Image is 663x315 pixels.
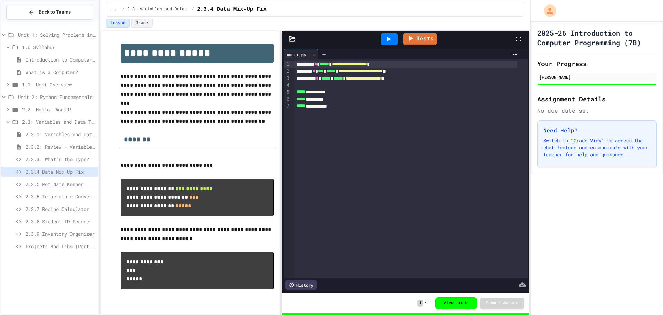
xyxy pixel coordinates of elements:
span: Submit Answer [486,300,518,306]
h2: Your Progress [537,59,657,68]
div: 2 [284,68,290,75]
span: ... [112,7,119,12]
div: 1 [284,61,290,68]
span: 2.3.2: Review - Variables and Data Types [26,143,96,150]
span: 2.3.7 Recipe Calculator [26,205,96,213]
a: Tests [403,33,437,45]
div: 4 [284,82,290,89]
div: 5 [284,89,290,96]
div: main.py [284,49,318,59]
div: main.py [284,51,310,58]
button: Submit Answer [480,298,524,309]
button: View grade [435,297,477,309]
div: 7 [284,103,290,110]
span: Unit 1: Solving Problems in Computer Science [18,31,96,38]
div: My Account [537,3,558,19]
span: 1.1: Unit Overview [22,81,96,88]
span: 2.3.4 Data Mix-Up Fix [26,168,96,175]
h3: Need Help? [543,126,651,135]
span: Project: Mad Libs (Part 2) [26,243,96,250]
span: 2.3: Variables and Data Types [22,118,96,126]
span: 2.3.5 Pet Name Keeper [26,180,96,188]
div: [PERSON_NAME] [539,74,655,80]
div: 3 [284,75,290,82]
button: Lesson [106,19,130,28]
h2: Assignment Details [537,94,657,104]
div: No due date set [537,106,657,115]
button: Grade [131,19,153,28]
div: History [285,280,317,290]
span: 2.3.4 Data Mix-Up Fix [197,5,267,13]
span: / [424,300,427,306]
p: Switch to "Grade View" to access the chat feature and communicate with your teacher for help and ... [543,137,651,158]
span: 2.3.1: Variables and Data Types [26,131,96,138]
span: 2.3.9 Inventory Organizer [26,230,96,238]
span: Introduction to Computer Programming Syllabus [26,56,96,63]
span: 2.3.3: What's the Type? [26,156,96,163]
span: 1 [417,300,423,307]
span: 2.3.6 Temperature Converter [26,193,96,200]
span: 2.3.8 Student ID Scanner [26,218,96,225]
div: 6 [284,96,290,103]
span: 2.2: Hello, World! [22,106,96,113]
span: / [192,7,194,12]
span: 2.3: Variables and Data Types [127,7,189,12]
h1: 2025-26 Introduction to Computer Programming (7B) [537,28,657,47]
span: 1 [427,300,430,306]
span: Unit 2: Python Fundamentals [18,93,96,101]
span: 1.0 Syllabus [22,44,96,51]
span: What is a Computer? [26,68,96,76]
span: / [122,7,124,12]
button: Back to Teams [6,5,93,20]
span: Back to Teams [39,9,71,16]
